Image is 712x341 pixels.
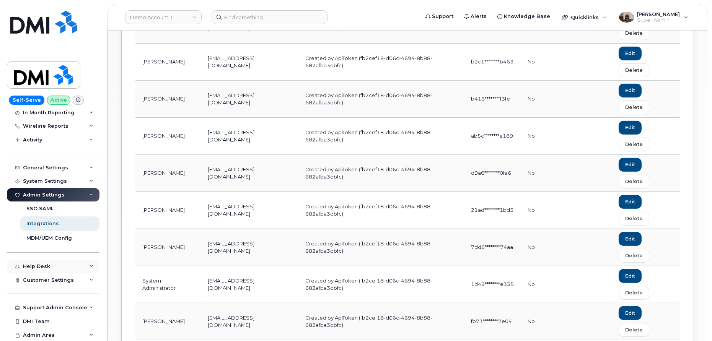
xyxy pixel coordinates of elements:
[571,14,599,20] span: Quicklinks
[625,67,643,74] span: Delete
[135,266,201,303] td: System Administrator
[201,118,298,155] td: [EMAIL_ADDRESS][DOMAIN_NAME]
[521,118,568,155] td: No
[625,326,643,333] span: Delete
[619,175,649,188] button: Delete
[298,118,464,155] td: Created by ApiToken (fb2cef18-d06c-4694-8b88-682afba3dbfc)
[432,13,453,20] span: Support
[420,9,459,24] a: Support
[619,101,649,114] button: Delete
[619,286,649,300] button: Delete
[459,9,492,24] a: Alerts
[625,309,635,317] span: Edit
[625,289,643,296] span: Delete
[521,81,568,118] td: No
[521,266,568,303] td: No
[619,63,649,77] button: Delete
[492,9,556,24] a: Knowledge Base
[201,266,298,303] td: [EMAIL_ADDRESS][DOMAIN_NAME]
[125,10,202,24] a: Demo Account 1
[135,118,201,155] td: [PERSON_NAME]
[625,124,635,131] span: Edit
[619,195,642,209] button: Edit
[619,26,649,40] button: Delete
[619,138,649,151] button: Delete
[135,229,201,266] td: [PERSON_NAME]
[619,47,642,60] button: Edit
[298,229,464,266] td: Created by ApiToken (fb2cef18-d06c-4694-8b88-682afba3dbfc)
[201,192,298,229] td: [EMAIL_ADDRESS][DOMAIN_NAME]
[625,141,643,148] span: Delete
[614,10,694,25] div: Spencer Witter
[619,10,634,25] div: User avatar
[135,192,201,229] td: [PERSON_NAME]
[201,155,298,192] td: [EMAIL_ADDRESS][DOMAIN_NAME]
[521,155,568,192] td: No
[619,306,642,320] button: Edit
[201,229,298,266] td: [EMAIL_ADDRESS][DOMAIN_NAME]
[504,13,550,20] span: Knowledge Base
[298,155,464,192] td: Created by ApiToken (fb2cef18-d06c-4694-8b88-682afba3dbfc)
[521,192,568,229] td: No
[619,84,642,97] button: Edit
[625,178,643,185] span: Delete
[637,11,680,17] span: [PERSON_NAME]
[201,303,298,340] td: [EMAIL_ADDRESS][DOMAIN_NAME]
[298,192,464,229] td: Created by ApiToken (fb2cef18-d06c-4694-8b88-682afba3dbfc)
[556,10,612,25] div: Quicklinks
[201,81,298,118] td: [EMAIL_ADDRESS][DOMAIN_NAME]
[619,158,642,172] button: Edit
[625,87,635,94] span: Edit
[625,50,635,57] span: Edit
[619,269,642,283] button: Edit
[625,215,643,222] span: Delete
[212,10,327,24] input: Find something...
[625,104,643,111] span: Delete
[625,252,643,259] span: Delete
[625,29,643,37] span: Delete
[471,13,487,20] span: Alerts
[619,249,649,263] button: Delete
[135,81,201,118] td: [PERSON_NAME]
[298,303,464,340] td: Created by ApiToken (fb2cef18-d06c-4694-8b88-682afba3dbfc)
[625,235,635,242] span: Edit
[625,198,635,205] span: Edit
[619,12,634,23] img: User avatar
[619,121,642,135] button: Edit
[298,44,464,81] td: Created by ApiToken (fb2cef18-d06c-4694-8b88-682afba3dbfc)
[625,161,635,168] span: Edit
[619,323,649,337] button: Delete
[521,229,568,266] td: No
[619,232,642,246] button: Edit
[619,212,649,226] button: Delete
[135,155,201,192] td: [PERSON_NAME]
[625,272,635,279] span: Edit
[298,266,464,303] td: Created by ApiToken (fb2cef18-d06c-4694-8b88-682afba3dbfc)
[298,81,464,118] td: Created by ApiToken (fb2cef18-d06c-4694-8b88-682afba3dbfc)
[135,44,201,81] td: [PERSON_NAME]
[135,303,201,340] td: [PERSON_NAME]
[521,303,568,340] td: No
[637,17,680,23] span: Super Admin
[201,44,298,81] td: [EMAIL_ADDRESS][DOMAIN_NAME]
[521,44,568,81] td: No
